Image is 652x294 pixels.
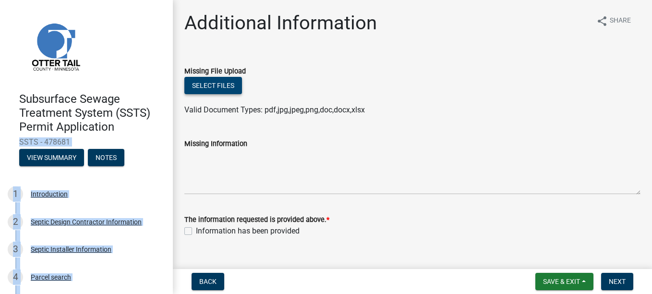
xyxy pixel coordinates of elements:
span: Back [199,278,217,285]
span: Share [610,15,631,27]
label: Information has been provided [196,225,300,237]
button: Select files [184,77,242,94]
div: 3 [8,242,23,257]
span: Next [609,278,626,285]
div: 4 [8,269,23,285]
button: Notes [88,149,124,166]
div: Parcel search [31,274,71,281]
h4: Subsurface Sewage Treatment System (SSTS) Permit Application [19,92,165,134]
wm-modal-confirm: Notes [88,155,124,162]
span: Save & Exit [543,278,580,285]
button: Back [192,273,224,290]
wm-modal-confirm: Summary [19,155,84,162]
img: Otter Tail County, Minnesota [19,10,91,82]
button: Next [601,273,633,290]
button: Save & Exit [535,273,593,290]
label: Missing File Upload [184,68,246,75]
button: View Summary [19,149,84,166]
div: Septic Design Contractor Information [31,219,142,225]
i: share [596,15,608,27]
span: SSTS - 478681 [19,137,154,147]
div: Septic Installer Information [31,246,111,253]
div: 1 [8,186,23,202]
div: 2 [8,214,23,230]
h1: Additional Information [184,12,377,35]
div: Introduction [31,191,68,197]
label: The information requested is provided above. [184,217,329,223]
button: shareShare [589,12,639,30]
span: Valid Document Types: pdf,jpg,jpeg,png,doc,docx,xlsx [184,105,365,114]
label: Missing Information [184,141,247,147]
